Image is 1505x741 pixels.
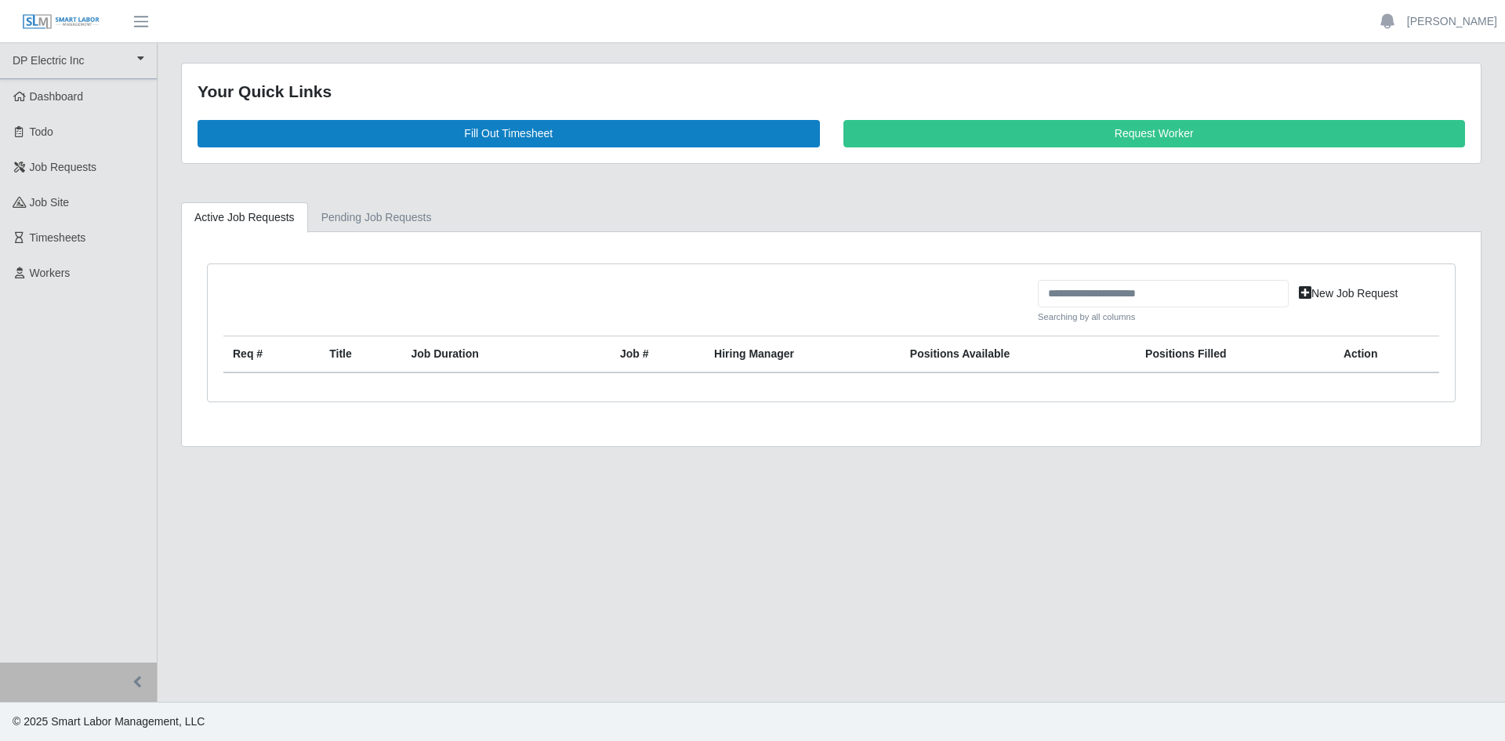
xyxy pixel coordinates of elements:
th: Req # [223,336,320,373]
a: Request Worker [843,120,1466,147]
a: New Job Request [1289,280,1409,307]
span: job site [30,196,70,209]
a: Fill Out Timesheet [198,120,820,147]
div: Your Quick Links [198,79,1465,104]
th: Positions Available [901,336,1136,373]
th: Action [1334,336,1439,373]
th: Hiring Manager [705,336,901,373]
span: Workers [30,267,71,279]
span: Todo [30,125,53,138]
th: Title [320,336,401,373]
span: Dashboard [30,90,84,103]
th: Job # [611,336,705,373]
th: Positions Filled [1136,336,1334,373]
img: SLM Logo [22,13,100,31]
small: Searching by all columns [1038,311,1289,324]
span: Job Requests [30,161,97,173]
span: Timesheets [30,231,86,244]
a: [PERSON_NAME] [1407,13,1497,30]
a: Active Job Requests [181,202,308,233]
a: Pending Job Requests [308,202,445,233]
th: Job Duration [401,336,573,373]
span: © 2025 Smart Labor Management, LLC [13,715,205,728]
